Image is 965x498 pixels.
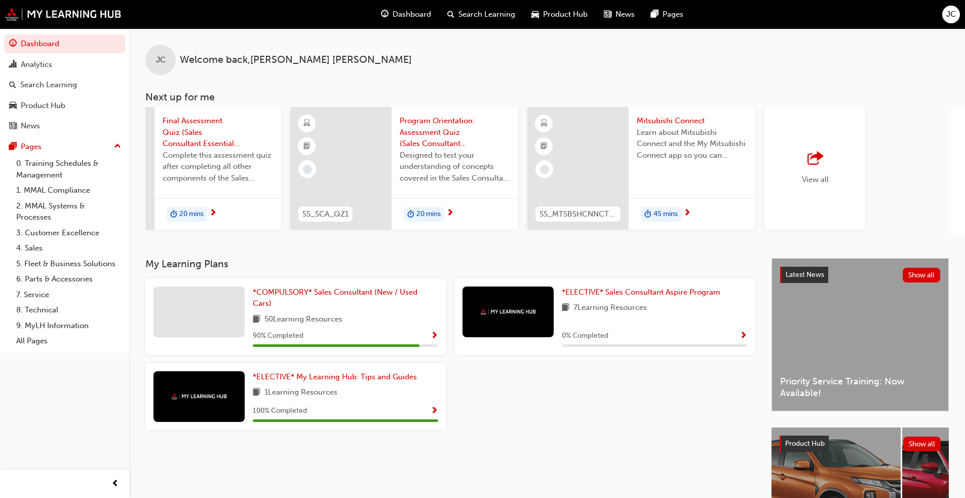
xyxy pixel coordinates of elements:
span: *COMPULSORY* Sales Consultant (New / Used Cars) [253,288,417,308]
span: search-icon [9,81,16,90]
a: 5. Fleet & Business Solutions [12,256,125,272]
span: book-icon [562,302,569,314]
span: search-icon [447,8,454,21]
span: guage-icon [9,40,17,49]
button: JC [942,6,960,23]
span: learningRecordVerb_NONE-icon [540,165,549,174]
span: 90 % Completed [253,330,303,342]
button: Show Progress [740,330,747,342]
div: Search Learning [20,79,77,91]
img: mmal [480,308,536,315]
a: Latest NewsShow allPriority Service Training: Now Available! [771,258,949,411]
span: next-icon [683,209,691,218]
span: next-icon [446,209,454,218]
span: pages-icon [651,8,659,21]
span: duration-icon [644,208,651,221]
a: 7. Service [12,287,125,303]
span: Designed to test your understanding of concepts covered in the Sales Consultant Aspire Program 'P... [400,150,510,184]
span: 100 % Completed [253,405,307,417]
span: Product Hub [543,9,588,20]
span: 20 mins [416,208,441,220]
span: Mitsubishi Connect [637,115,747,127]
a: search-iconSearch Learning [439,4,523,25]
span: Pages [663,9,683,20]
span: View all [802,175,829,184]
span: Product Hub [785,439,825,448]
a: *COMPULSORY* Sales Consultant (New / Used Cars) [253,287,438,309]
div: News [21,120,40,132]
span: book-icon [253,313,260,326]
a: News [4,117,125,135]
span: Program Orientation: Assessment Quiz (Sales Consultant Aspire Program) [400,115,510,150]
a: 1. MMAL Compliance [12,183,125,198]
span: 1 Learning Resources [264,386,337,399]
button: Pages [4,137,125,156]
span: prev-icon [111,478,119,490]
a: mmal [5,8,122,21]
a: car-iconProduct Hub [523,4,596,25]
a: Dashboard [4,34,125,53]
a: 3. Customer Excellence [12,225,125,241]
span: duration-icon [170,208,177,221]
span: book-icon [253,386,260,399]
span: learningResourceType_ELEARNING-icon [541,117,548,130]
a: 0. Training Schedules & Management [12,156,125,183]
span: Welcome back , [PERSON_NAME] [PERSON_NAME] [180,54,412,66]
span: News [615,9,635,20]
span: Latest News [786,270,824,279]
div: Pages [21,141,42,153]
span: up-icon [114,140,121,153]
span: Show Progress [431,332,438,341]
span: guage-icon [381,8,389,21]
img: mmal [171,393,227,400]
a: pages-iconPages [643,4,691,25]
span: next-icon [209,209,217,218]
span: Priority Service Training: Now Available! [780,376,940,399]
a: 9. MyLH Information [12,318,125,334]
a: 2. MMAL Systems & Processes [12,198,125,225]
a: SS_MTSBSHCNNCT_M1Mitsubishi ConnectLearn about Mitsubishi Connect and the My Mitsubishi Connect a... [527,107,755,230]
span: learningResourceType_ELEARNING-icon [303,117,311,130]
span: outbound-icon [807,152,823,166]
span: SS_SCA_QZ1 [302,208,349,220]
span: 7 Learning Resources [573,302,647,314]
a: guage-iconDashboard [373,4,439,25]
span: 45 mins [653,208,678,220]
span: car-icon [531,8,539,21]
button: Show all [903,437,941,451]
a: news-iconNews [596,4,643,25]
button: Show Progress [431,330,438,342]
span: Learn about Mitsubishi Connect and the My Mitsubishi Connect app so you can explain its key featu... [637,127,747,161]
a: 8. Technical [12,302,125,318]
span: Complete this assessment quiz after completing all other components of the Sales Consultant Essen... [163,150,273,184]
span: SS_MTSBSHCNNCT_M1 [539,208,616,220]
span: 0 % Completed [562,330,608,342]
span: *ELECTIVE* Sales Consultant Aspire Program [562,288,720,297]
a: All Pages [12,333,125,349]
a: SS_SCA_QZ1Program Orientation: Assessment Quiz (Sales Consultant Aspire Program)Designed to test ... [290,107,518,230]
span: Show Progress [740,332,747,341]
a: 6. Parts & Accessories [12,271,125,287]
h3: My Learning Plans [145,258,755,270]
a: Search Learning [4,76,125,94]
a: Analytics [4,55,125,74]
a: Product HubShow all [780,436,941,452]
span: Search Learning [458,9,515,20]
span: learningRecordVerb_NONE-icon [303,165,312,174]
span: JC [156,54,166,66]
span: booktick-icon [541,140,548,153]
span: news-icon [604,8,611,21]
button: Show Progress [431,405,438,417]
a: Latest NewsShow all [780,267,940,283]
span: duration-icon [407,208,414,221]
a: Final Assessment Quiz (Sales Consultant Essential Program)Complete this assessment quiz after com... [53,107,281,230]
span: news-icon [9,122,17,131]
span: chart-icon [9,60,17,69]
button: DashboardAnalyticsSearch LearningProduct HubNews [4,32,125,137]
span: 50 Learning Resources [264,313,342,326]
h3: Next up for me [129,91,965,103]
span: Show Progress [431,407,438,416]
span: pages-icon [9,143,17,152]
a: Product Hub [4,96,125,115]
